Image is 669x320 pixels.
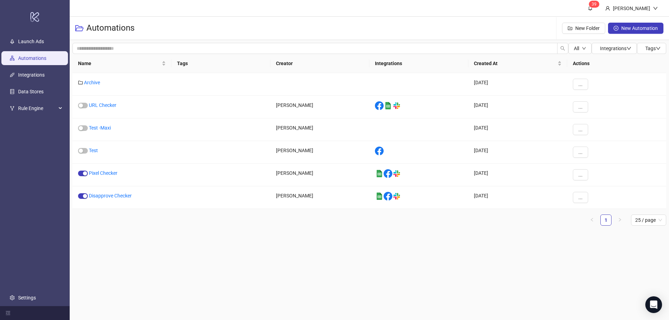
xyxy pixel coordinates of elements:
div: [PERSON_NAME] [610,5,653,12]
button: Alldown [568,43,592,54]
button: left [586,214,598,226]
span: New Folder [575,25,600,31]
div: [DATE] [468,96,567,118]
span: 3 [592,2,594,7]
span: bell [588,6,593,10]
span: ... [578,81,583,87]
span: Integrations [600,46,631,51]
th: Name [72,54,171,73]
a: Pixel Checker [89,170,117,176]
div: [DATE] [468,73,567,96]
div: [DATE] [468,118,567,141]
span: down [626,46,631,51]
li: Next Page [614,214,625,226]
div: [DATE] [468,186,567,209]
div: [PERSON_NAME] [270,118,369,141]
span: down [653,6,658,11]
span: ... [578,127,583,132]
div: [PERSON_NAME] [270,141,369,164]
span: Rule Engine [18,102,56,116]
button: New Folder [562,23,605,34]
h3: Automations [86,23,134,34]
a: Launch Ads [18,39,44,45]
a: Archive [84,80,100,85]
div: [PERSON_NAME] [270,164,369,186]
a: Test [89,148,98,153]
span: Created At [474,60,556,67]
span: ... [578,149,583,155]
span: left [590,218,594,222]
span: Name [78,60,160,67]
button: ... [573,169,588,180]
span: user [605,6,610,11]
div: Page Size [631,214,666,226]
span: right [618,218,622,222]
li: Previous Page [586,214,598,226]
div: Open Intercom Messenger [645,296,662,313]
a: Disapprove Checker [89,193,132,198]
span: All [574,46,579,51]
a: Integrations [18,72,45,78]
button: New Automation [608,23,663,34]
a: Test -Maxi [89,125,111,131]
span: Tags [645,46,661,51]
span: 9 [594,2,597,7]
span: down [656,46,661,51]
sup: 39 [589,1,599,8]
span: ... [578,195,583,200]
th: Integrations [369,54,468,73]
button: ... [573,147,588,158]
button: Tagsdown [637,43,666,54]
span: folder-open [75,24,84,32]
span: fork [10,106,15,111]
button: ... [573,192,588,203]
span: folder-add [568,26,572,31]
button: ... [573,124,588,135]
span: menu-fold [6,311,10,315]
button: Integrationsdown [592,43,637,54]
button: ... [573,101,588,112]
div: [DATE] [468,141,567,164]
th: Actions [567,54,666,73]
span: ... [578,104,583,110]
span: down [582,46,586,50]
span: New Automation [621,25,658,31]
div: [DATE] [468,164,567,186]
span: search [560,46,565,51]
span: plus-circle [614,26,618,31]
button: right [614,214,625,226]
div: [PERSON_NAME] [270,186,369,209]
th: Tags [171,54,270,73]
span: ... [578,172,583,178]
a: Settings [18,295,36,301]
a: Automations [18,56,46,61]
li: 1 [600,214,612,226]
button: ... [573,79,588,90]
span: 25 / page [635,215,662,225]
a: Data Stores [18,89,44,95]
a: 1 [601,215,611,225]
th: Created At [468,54,567,73]
a: URL Checker [89,102,116,108]
th: Creator [270,54,369,73]
span: folder [78,80,83,85]
div: [PERSON_NAME] [270,96,369,118]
